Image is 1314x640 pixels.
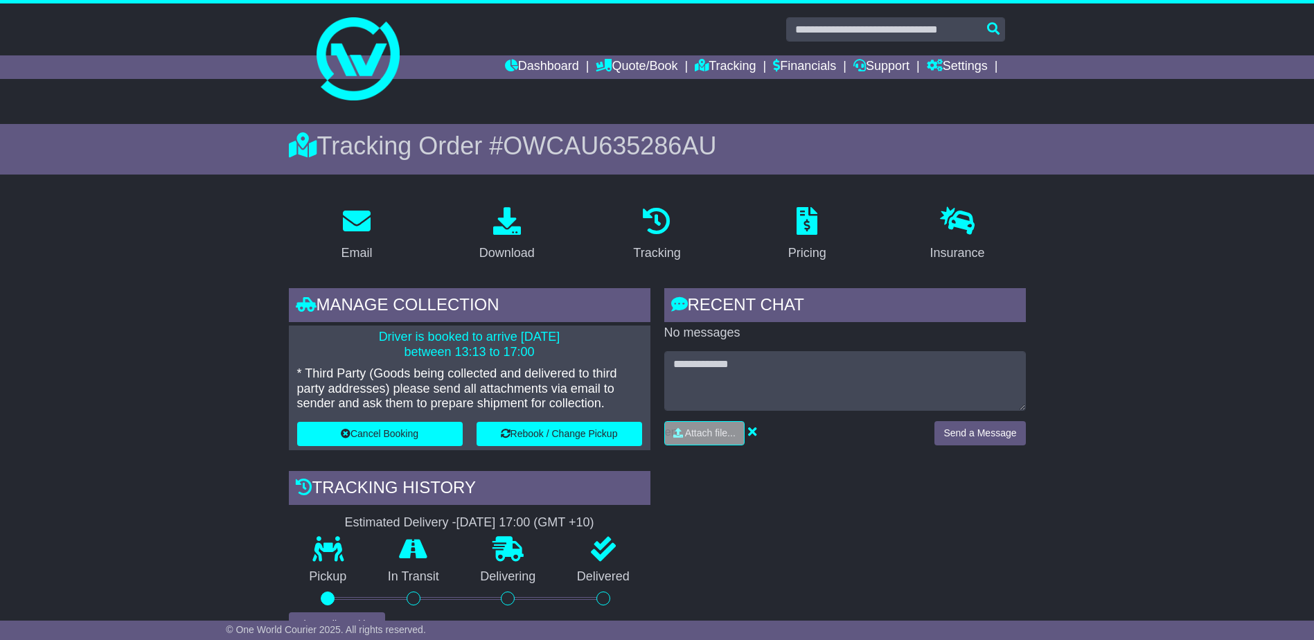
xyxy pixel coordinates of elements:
[695,55,756,79] a: Tracking
[289,515,650,531] div: Estimated Delivery -
[503,132,716,160] span: OWCAU635286AU
[505,55,579,79] a: Dashboard
[297,330,642,359] p: Driver is booked to arrive [DATE] between 13:13 to 17:00
[624,202,689,267] a: Tracking
[921,202,994,267] a: Insurance
[341,244,372,263] div: Email
[367,569,460,585] p: In Transit
[226,624,426,635] span: © One World Courier 2025. All rights reserved.
[289,471,650,508] div: Tracking history
[297,366,642,411] p: * Third Party (Goods being collected and delivered to third party addresses) please send all atta...
[289,131,1026,161] div: Tracking Order #
[927,55,988,79] a: Settings
[470,202,544,267] a: Download
[297,422,463,446] button: Cancel Booking
[460,569,557,585] p: Delivering
[788,244,826,263] div: Pricing
[930,244,985,263] div: Insurance
[289,288,650,326] div: Manage collection
[456,515,594,531] div: [DATE] 17:00 (GMT +10)
[664,288,1026,326] div: RECENT CHAT
[934,421,1025,445] button: Send a Message
[779,202,835,267] a: Pricing
[664,326,1026,341] p: No messages
[853,55,909,79] a: Support
[332,202,381,267] a: Email
[773,55,836,79] a: Financials
[633,244,680,263] div: Tracking
[289,612,385,637] button: View Full Tracking
[477,422,642,446] button: Rebook / Change Pickup
[556,569,650,585] p: Delivered
[596,55,677,79] a: Quote/Book
[289,569,368,585] p: Pickup
[479,244,535,263] div: Download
